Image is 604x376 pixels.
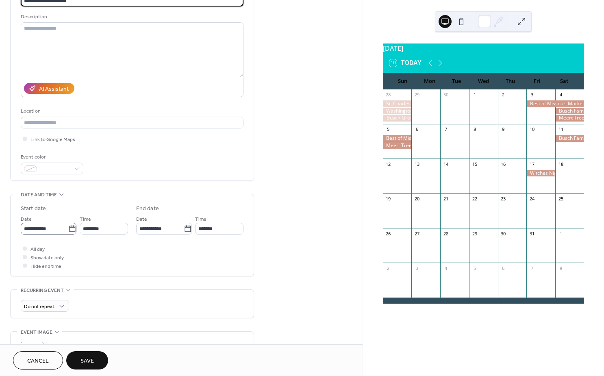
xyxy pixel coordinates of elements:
[529,196,535,202] div: 24
[21,342,43,365] div: ;
[30,254,64,262] span: Show date only
[30,135,75,144] span: Link to Google Maps
[136,215,147,224] span: Date
[555,135,584,142] div: Busch Family Brewing and Distilling - Rodeo and Music Fest
[21,215,32,224] span: Date
[21,286,64,295] span: Recurring event
[529,161,535,167] div: 17
[385,265,391,271] div: 2
[443,265,449,271] div: 4
[443,92,449,98] div: 30
[21,191,57,199] span: Date and time
[30,262,61,271] span: Hide end time
[414,196,420,202] div: 20
[526,100,584,107] div: Best of Missouri Market
[500,161,506,167] div: 16
[555,115,584,122] div: Meert Tree Farm
[471,230,478,237] div: 29
[414,265,420,271] div: 3
[443,161,449,167] div: 14
[383,135,412,142] div: Best of Missouri Market
[500,126,506,133] div: 9
[558,265,564,271] div: 8
[471,265,478,271] div: 5
[195,215,206,224] span: Time
[443,73,470,89] div: Tue
[27,357,49,365] span: Cancel
[558,230,564,237] div: 1
[383,115,412,122] div: Busch Green Market - Busch Family Brewing and Distilling
[80,215,91,224] span: Time
[383,100,412,107] div: St. Charles Oktoberfest
[558,92,564,98] div: 4
[414,230,420,237] div: 27
[558,196,564,202] div: 25
[524,73,551,89] div: Fri
[471,161,478,167] div: 15
[500,196,506,202] div: 23
[21,328,52,337] span: Event image
[416,73,443,89] div: Mon
[21,13,242,21] div: Description
[385,196,391,202] div: 19
[471,126,478,133] div: 8
[13,351,63,369] button: Cancel
[389,73,416,89] div: Sun
[414,92,420,98] div: 29
[443,196,449,202] div: 21
[500,230,506,237] div: 30
[529,92,535,98] div: 3
[136,204,159,213] div: End date
[385,92,391,98] div: 28
[471,196,478,202] div: 22
[529,265,535,271] div: 7
[471,92,478,98] div: 1
[470,73,497,89] div: Wed
[24,302,54,311] span: Do not repeat
[383,108,412,115] div: Washington Fall Into the Arts
[21,107,242,115] div: Location
[529,230,535,237] div: 31
[385,126,391,133] div: 5
[497,73,524,89] div: Thu
[385,161,391,167] div: 12
[500,92,506,98] div: 2
[387,57,424,69] button: 10Today
[383,43,584,53] div: [DATE]
[558,126,564,133] div: 11
[385,230,391,237] div: 26
[443,126,449,133] div: 7
[21,153,82,161] div: Event color
[21,204,46,213] div: Start date
[558,161,564,167] div: 18
[414,161,420,167] div: 13
[551,73,578,89] div: Sat
[80,357,94,365] span: Save
[414,126,420,133] div: 6
[30,245,45,254] span: All day
[443,230,449,237] div: 28
[39,85,69,93] div: AI Assistant
[24,83,74,94] button: AI Assistant
[500,265,506,271] div: 6
[555,108,584,115] div: Busch Family Brewing and Distilling - Rodeo and Music Fest
[383,142,412,149] div: Meert Tree Farm
[526,170,555,177] div: Witches Night - Ellisville Clothes Mentor
[66,351,108,369] button: Save
[529,126,535,133] div: 10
